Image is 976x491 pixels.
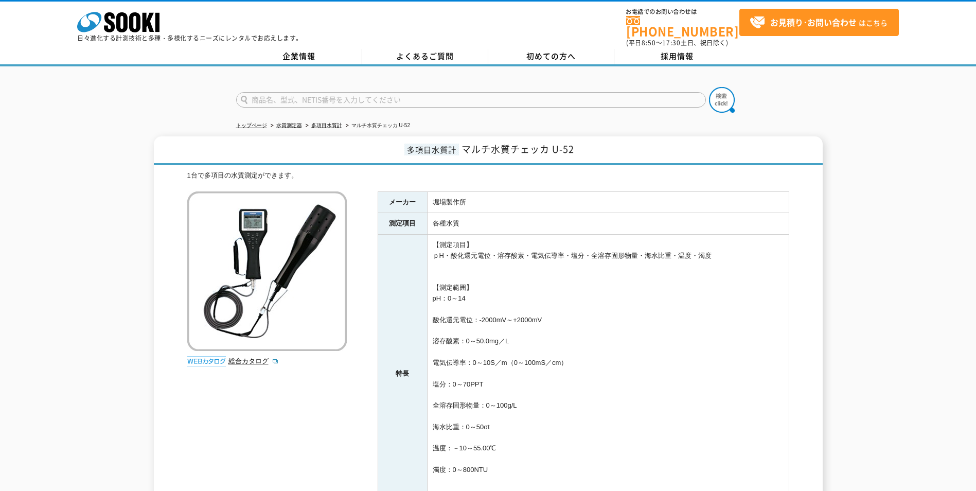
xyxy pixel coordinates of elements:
[626,16,739,37] a: [PHONE_NUMBER]
[228,357,279,365] a: 総合カタログ
[626,9,739,15] span: お電話でのお問い合わせは
[236,49,362,64] a: 企業情報
[488,49,614,64] a: 初めての方へ
[187,191,347,351] img: マルチ水質チェッカ U-52
[614,49,740,64] a: 採用情報
[662,38,681,47] span: 17:30
[187,356,226,366] img: webカタログ
[526,50,576,62] span: 初めての方へ
[236,122,267,128] a: トップページ
[462,142,574,156] span: マルチ水質チェッカ U-52
[276,122,302,128] a: 水質測定器
[187,170,789,181] div: 1台で多項目の水質測定ができます。
[236,92,706,108] input: 商品名、型式、NETIS番号を入力してください
[739,9,899,36] a: お見積り･お問い合わせはこちら
[750,15,888,30] span: はこちら
[77,35,303,41] p: 日々進化する計測技術と多種・多様化するニーズにレンタルでお応えします。
[362,49,488,64] a: よくあるご質問
[311,122,342,128] a: 多項目水質計
[378,191,427,213] th: メーカー
[770,16,857,28] strong: お見積り･お問い合わせ
[378,213,427,235] th: 測定項目
[709,87,735,113] img: btn_search.png
[404,144,459,155] span: 多項目水質計
[642,38,656,47] span: 8:50
[427,191,789,213] td: 堀場製作所
[626,38,728,47] span: (平日 ～ 土日、祝日除く)
[344,120,410,131] li: マルチ水質チェッカ U-52
[427,213,789,235] td: 各種水質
